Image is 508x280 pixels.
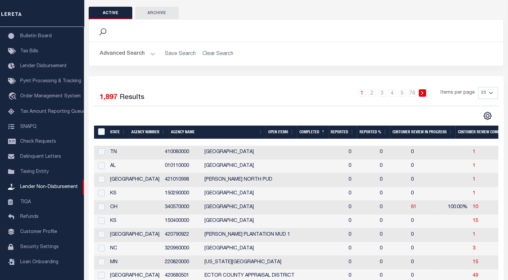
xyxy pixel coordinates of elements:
[377,201,408,215] td: 0
[390,126,455,139] th: Customer Review In Progress: activate to sort column ascending
[346,159,377,173] td: 0
[297,126,328,139] th: Completed: activate to sort column descending
[357,126,390,139] th: Reported %: activate to sort column ascending
[377,187,408,201] td: 0
[162,201,202,215] td: 340570000
[408,173,437,187] td: 0
[368,89,376,97] a: 2
[202,146,346,159] td: [GEOGRAPHIC_DATA]
[408,228,437,242] td: 0
[346,215,377,228] td: 0
[377,242,408,256] td: 0
[20,124,37,129] span: SNAPQ
[20,139,56,144] span: Check Requests
[473,191,475,196] a: 1
[473,273,478,278] a: 49
[20,154,61,159] span: Delinquent Letters
[162,159,202,173] td: 010110000
[107,201,162,215] td: OH
[346,187,377,201] td: 0
[162,146,202,159] td: 410080000
[377,173,408,187] td: 0
[162,215,202,228] td: 150400000
[388,89,396,97] a: 4
[107,126,129,139] th: State: activate to sort column ascending
[377,256,408,270] td: 0
[202,173,346,187] td: [PERSON_NAME] NORTH PUD
[346,242,377,256] td: 0
[202,228,346,242] td: [PERSON_NAME] PLANTATION MUD 1
[20,260,58,265] span: Loan Onboarding
[8,92,19,101] i: travel_explore
[441,89,475,97] span: Items per page
[408,146,437,159] td: 0
[346,201,377,215] td: 0
[135,7,179,19] button: Archive
[107,159,162,173] td: AL
[346,228,377,242] td: 0
[20,34,52,39] span: Bulletin Board
[378,89,386,97] a: 3
[346,146,377,159] td: 0
[168,126,266,139] th: Agency Name: activate to sort column ascending
[399,89,406,97] a: 5
[202,242,346,256] td: [GEOGRAPHIC_DATA]
[408,215,437,228] td: 0
[346,173,377,187] td: 0
[100,47,155,60] button: Advanced Search
[162,187,202,201] td: 150290000
[202,201,346,215] td: [GEOGRAPHIC_DATA]
[202,256,346,270] td: [US_STATE][GEOGRAPHIC_DATA]
[473,246,475,251] a: 3
[20,109,86,114] span: Tax Amount Reporting Queue
[377,228,408,242] td: 0
[202,159,346,173] td: [GEOGRAPHIC_DATA]
[20,185,78,189] span: Lender Non-Disbursement
[328,126,357,139] th: Reported: activate to sort column ascending
[20,215,39,219] span: Refunds
[377,146,408,159] td: 0
[107,187,162,201] td: KS
[473,260,478,265] a: 15
[20,230,57,234] span: Customer Profile
[20,199,31,204] span: TIQA
[473,150,475,154] a: 1
[377,215,408,228] td: 0
[346,256,377,270] td: 0
[473,205,478,209] a: 10
[94,126,107,139] th: MBACode
[162,256,202,270] td: 220820000
[377,159,408,173] td: 0
[202,215,346,228] td: [GEOGRAPHIC_DATA]
[89,7,132,19] button: Active
[107,256,162,270] td: MN
[107,228,162,242] td: [GEOGRAPHIC_DATA]
[20,245,59,249] span: Security Settings
[473,177,475,182] a: 1
[100,94,118,101] span: 1,897
[20,49,38,54] span: Tax Bills
[358,89,366,97] a: 1
[473,164,475,168] a: 1
[411,205,416,209] a: 61
[20,79,81,84] span: Pymt Processing & Tracking
[408,242,437,256] td: 0
[408,256,437,270] td: 0
[473,219,478,223] a: 15
[266,126,297,139] th: Open Items: activate to sort column ascending
[162,228,202,242] td: 420790922
[107,215,162,228] td: KS
[20,170,49,174] span: Taxing Entity
[162,242,202,256] td: 320960000
[129,126,168,139] th: Agency Number: activate to sort column ascending
[473,232,475,237] a: 1
[107,242,162,256] td: NC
